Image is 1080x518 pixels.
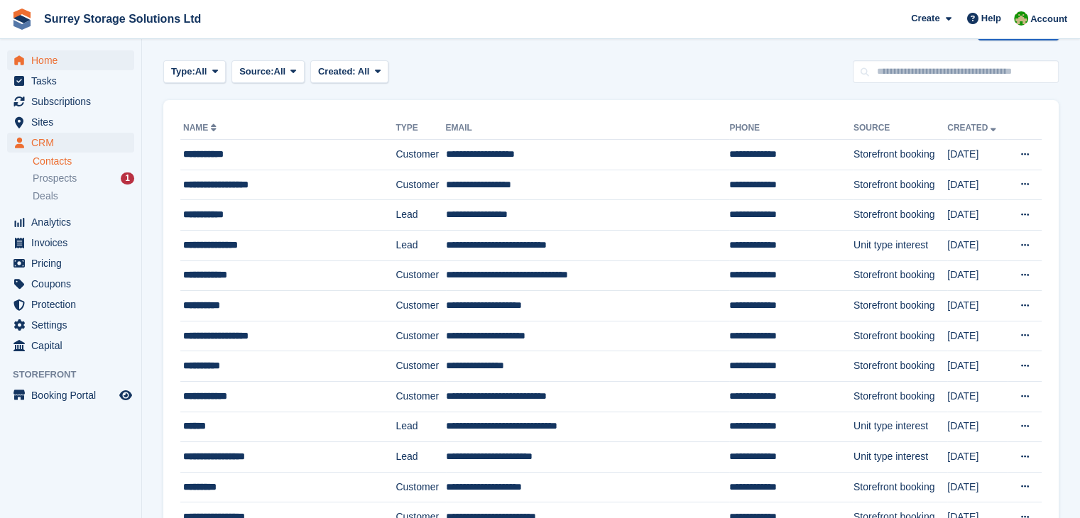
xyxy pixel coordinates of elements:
[853,117,947,140] th: Source
[947,140,1007,170] td: [DATE]
[947,260,1007,291] td: [DATE]
[7,336,134,356] a: menu
[396,230,445,260] td: Lead
[7,71,134,91] a: menu
[7,212,134,232] a: menu
[947,291,1007,321] td: [DATE]
[117,387,134,404] a: Preview store
[7,315,134,335] a: menu
[31,92,116,111] span: Subscriptions
[853,170,947,200] td: Storefront booking
[274,65,286,79] span: All
[396,472,445,502] td: Customer
[853,412,947,442] td: Unit type interest
[13,368,141,382] span: Storefront
[7,112,134,132] a: menu
[38,7,207,31] a: Surrey Storage Solutions Ltd
[183,123,219,133] a: Name
[396,442,445,473] td: Lead
[7,133,134,153] a: menu
[310,60,388,84] button: Created: All
[31,294,116,314] span: Protection
[7,385,134,405] a: menu
[1014,11,1028,26] img: James Harverson
[396,200,445,231] td: Lead
[31,385,116,405] span: Booking Portal
[31,274,116,294] span: Coupons
[947,412,1007,442] td: [DATE]
[853,140,947,170] td: Storefront booking
[396,351,445,382] td: Customer
[7,274,134,294] a: menu
[396,321,445,351] td: Customer
[358,66,370,77] span: All
[33,171,134,186] a: Prospects 1
[396,140,445,170] td: Customer
[31,212,116,232] span: Analytics
[33,189,58,203] span: Deals
[853,321,947,351] td: Storefront booking
[231,60,305,84] button: Source: All
[853,351,947,382] td: Storefront booking
[947,200,1007,231] td: [DATE]
[11,9,33,30] img: stora-icon-8386f47178a22dfd0bd8f6a31ec36ba5ce8667c1dd55bd0f319d3a0aa187defe.svg
[396,412,445,442] td: Lead
[396,260,445,291] td: Customer
[853,381,947,412] td: Storefront booking
[853,230,947,260] td: Unit type interest
[33,189,134,204] a: Deals
[31,133,116,153] span: CRM
[239,65,273,79] span: Source:
[853,200,947,231] td: Storefront booking
[31,71,116,91] span: Tasks
[853,260,947,291] td: Storefront booking
[396,381,445,412] td: Customer
[33,155,134,168] a: Contacts
[947,381,1007,412] td: [DATE]
[947,351,1007,382] td: [DATE]
[121,172,134,184] div: 1
[31,233,116,253] span: Invoices
[396,170,445,200] td: Customer
[947,123,999,133] a: Created
[947,321,1007,351] td: [DATE]
[7,92,134,111] a: menu
[396,117,445,140] th: Type
[729,117,853,140] th: Phone
[31,112,116,132] span: Sites
[446,117,730,140] th: Email
[947,442,1007,473] td: [DATE]
[396,291,445,321] td: Customer
[947,170,1007,200] td: [DATE]
[853,291,947,321] td: Storefront booking
[171,65,195,79] span: Type:
[31,315,116,335] span: Settings
[7,253,134,273] a: menu
[7,233,134,253] a: menu
[33,172,77,185] span: Prospects
[7,294,134,314] a: menu
[318,66,356,77] span: Created:
[31,336,116,356] span: Capital
[1030,12,1067,26] span: Account
[7,50,134,70] a: menu
[853,442,947,473] td: Unit type interest
[981,11,1001,26] span: Help
[31,50,116,70] span: Home
[947,230,1007,260] td: [DATE]
[31,253,116,273] span: Pricing
[195,65,207,79] span: All
[911,11,939,26] span: Create
[947,472,1007,502] td: [DATE]
[853,472,947,502] td: Storefront booking
[163,60,226,84] button: Type: All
